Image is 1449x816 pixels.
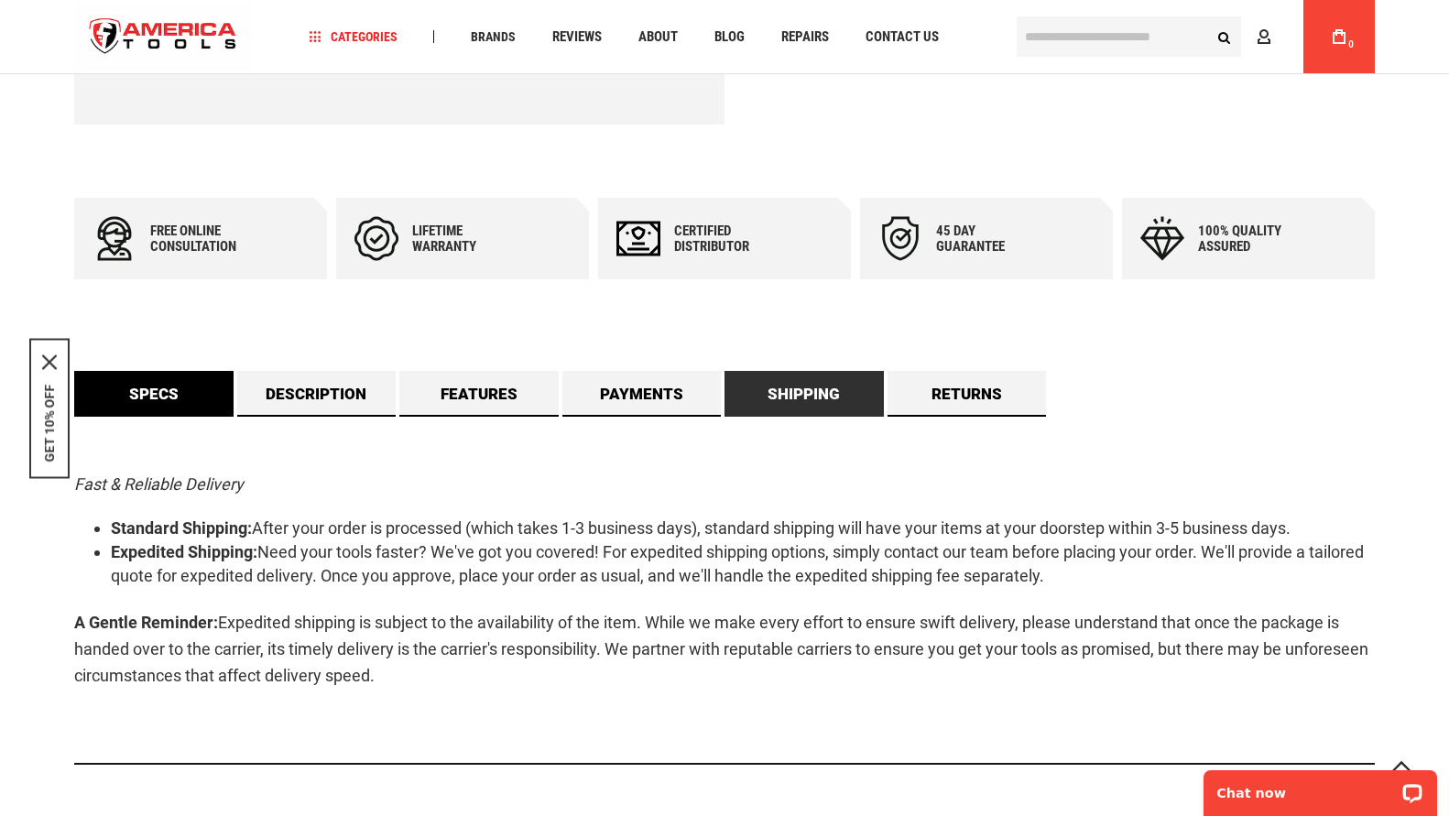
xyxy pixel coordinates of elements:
span: Categories [310,30,398,43]
strong: Expedited Shipping: [111,542,257,561]
span: Repairs [781,30,829,44]
a: Returns [888,371,1047,417]
a: store logo [74,3,252,71]
a: Blog [706,25,753,49]
div: 100% quality assured [1198,223,1308,255]
svg: close icon [42,354,57,369]
img: America Tools [74,3,252,71]
a: Specs [74,371,234,417]
div: 45 day Guarantee [936,223,1046,255]
a: About [630,25,686,49]
button: Search [1206,19,1241,54]
li: Need your tools faster? We've got you covered! For expedited shipping options, simply contact our... [111,540,1375,587]
li: After your order is processed (which takes 1-3 business days), standard shipping will have your i... [111,517,1375,540]
span: Blog [714,30,745,44]
p: Expedited shipping is subject to the availability of the item. While we make every effort to ensu... [74,610,1375,689]
span: 0 [1348,39,1354,49]
iframe: LiveChat chat widget [1192,758,1449,816]
span: Reviews [552,30,602,44]
span: About [638,30,678,44]
span: Brands [471,30,516,43]
div: Lifetime warranty [412,223,522,255]
em: Fast & Reliable Delivery [74,474,244,494]
strong: Standard Shipping: [111,518,252,538]
a: Reviews [544,25,610,49]
a: Brands [463,25,524,49]
div: Free online consultation [150,223,260,255]
a: Categories [301,25,406,49]
a: Description [237,371,397,417]
button: Close [42,354,57,369]
a: Shipping [724,371,884,417]
button: GET 10% OFF [42,384,57,462]
a: Contact Us [857,25,947,49]
a: Features [399,371,559,417]
span: Contact Us [866,30,939,44]
a: Repairs [773,25,837,49]
div: Certified Distributor [674,223,784,255]
a: Payments [562,371,722,417]
strong: A Gentle Reminder: [74,613,218,632]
